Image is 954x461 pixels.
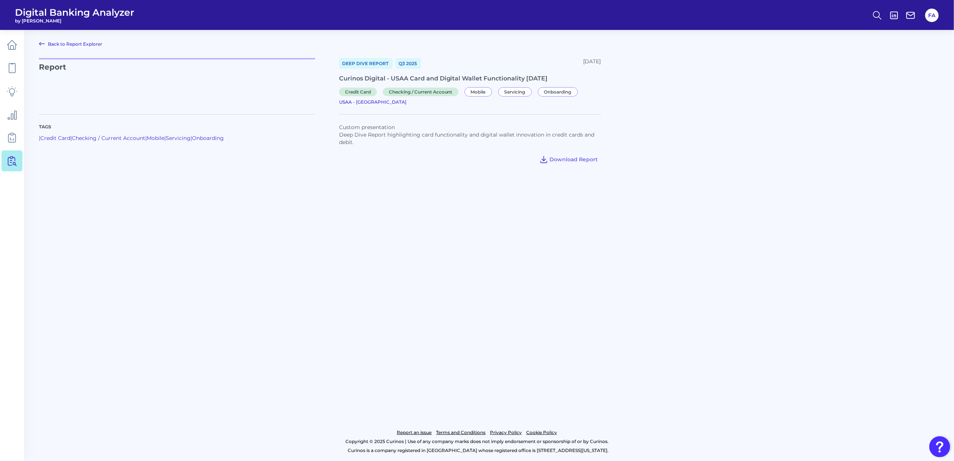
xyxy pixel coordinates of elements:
[40,135,70,141] a: Credit Card
[383,88,458,96] span: Checking / Current Account
[192,135,224,141] a: Onboarding
[39,58,315,105] p: Report
[164,135,166,141] span: |
[490,428,522,437] a: Privacy Policy
[147,135,164,141] a: Mobile
[39,39,102,48] a: Back to Report Explorer
[145,135,147,141] span: |
[498,88,535,95] a: Servicing
[498,87,532,97] span: Servicing
[929,436,950,457] button: Open Resource Center
[339,124,395,131] span: Custom presentation
[339,88,377,96] span: Credit Card
[39,446,917,455] p: Curinos is a company registered in [GEOGRAPHIC_DATA] whose registered office is [STREET_ADDRESS][...
[538,88,581,95] a: Onboarding
[339,75,601,82] div: Curinos Digital - USAA Card and Digital Wallet Functionality [DATE]
[339,131,601,146] p: Deep Dive Report highlighting card functionality and digital wallet innovation in credit cards an...
[339,99,406,105] span: USAA - [GEOGRAPHIC_DATA]
[37,437,917,446] p: Copyright © 2025 Curinos | Use of any company marks does not imply endorsement or sponsorship of ...
[39,135,40,141] span: |
[339,58,393,69] a: Deep Dive Report
[436,428,486,437] a: Terms and Conditions
[339,98,406,105] a: USAA - [GEOGRAPHIC_DATA]
[925,9,939,22] button: FA
[464,87,492,97] span: Mobile
[191,135,192,141] span: |
[464,88,495,95] a: Mobile
[536,153,601,165] button: Download Report
[538,87,578,97] span: Onboarding
[72,135,145,141] a: Checking / Current Account
[39,123,315,130] p: Tags
[383,88,461,95] a: Checking / Current Account
[166,135,191,141] a: Servicing
[397,428,432,437] a: Report an issue
[527,428,557,437] a: Cookie Policy
[396,58,421,69] a: Q3 2025
[339,88,380,95] a: Credit Card
[15,7,134,18] span: Digital Banking Analyzer
[70,135,72,141] span: |
[583,58,601,69] div: [DATE]
[15,18,134,24] span: by [PERSON_NAME]
[550,156,598,163] span: Download Report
